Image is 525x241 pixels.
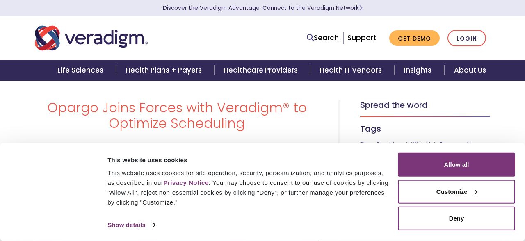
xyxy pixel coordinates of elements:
h5: Spread the word [360,100,490,110]
a: Provider [377,141,400,148]
a: Blog [360,141,372,148]
a: About Us [444,60,496,81]
a: Discover the Veradigm Advantage: Connect to the Veradigm NetworkLearn More [163,4,363,12]
a: Search [307,32,339,43]
a: Support [347,33,376,43]
a: Artificial Intelligence [405,141,461,148]
img: Veradigm logo [35,25,148,52]
div: This website uses cookies [107,155,388,165]
a: Life Sciences [48,60,116,81]
a: Login [447,30,486,47]
a: Health IT Vendors [310,60,394,81]
a: Privacy Notice [163,179,208,186]
button: Deny [398,207,515,230]
a: Show details [107,219,155,231]
a: Healthcare Providers [214,60,310,81]
button: Customize [398,180,515,203]
a: Insights [394,60,444,81]
h1: Opargo Joins Forces with Veradigm® to Optimize Scheduling [35,100,319,132]
h5: Tags [360,124,490,134]
a: Health Plans + Payers [116,60,214,81]
button: Allow all [398,153,515,177]
div: This website uses cookies for site operation, security, personalization, and analytics purposes, ... [107,168,388,207]
span: Learn More [359,4,363,12]
a: Get Demo [389,30,440,46]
